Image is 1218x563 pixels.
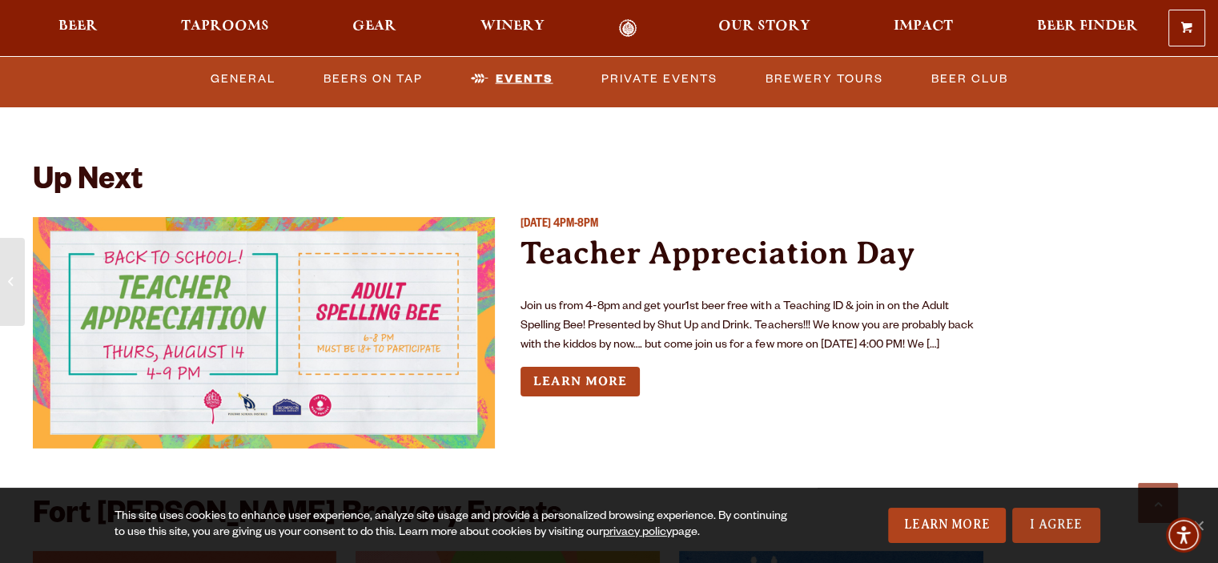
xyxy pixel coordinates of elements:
a: I Agree [1012,508,1100,543]
div: This site uses cookies to enhance user experience, analyze site usage and provide a personalized ... [115,509,798,541]
a: Learn more about Teacher Appreciation Day [521,367,640,396]
a: Beer Club [925,60,1015,97]
a: Odell Home [598,19,658,38]
span: Impact [894,20,953,33]
span: [DATE] [521,219,551,231]
a: Beer [48,19,108,38]
a: Learn More [888,508,1006,543]
a: privacy policy [603,527,672,540]
span: Gear [352,20,396,33]
p: Join us from 4-8pm and get your1st beer free with a Teaching ID & join in on the Adult Spelling B... [521,298,983,356]
h2: Up Next [33,166,143,201]
span: Beer Finder [1036,20,1137,33]
span: Taprooms [181,20,269,33]
a: Beer Finder [1026,19,1148,38]
a: Brewery Tours [759,60,890,97]
a: View event details [33,217,496,448]
span: Our Story [718,20,810,33]
span: Beer [58,20,98,33]
a: General [204,60,282,97]
span: 4PM-8PM [553,219,598,231]
a: Events [464,60,560,97]
a: Scroll to top [1138,483,1178,523]
a: Winery [470,19,555,38]
a: Gear [342,19,407,38]
a: Taprooms [171,19,279,38]
a: Our Story [708,19,821,38]
a: Beers on Tap [317,60,429,97]
a: Private Events [595,60,724,97]
a: Impact [883,19,963,38]
div: Accessibility Menu [1166,517,1201,553]
span: Winery [480,20,545,33]
a: Teacher Appreciation Day [521,235,915,271]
